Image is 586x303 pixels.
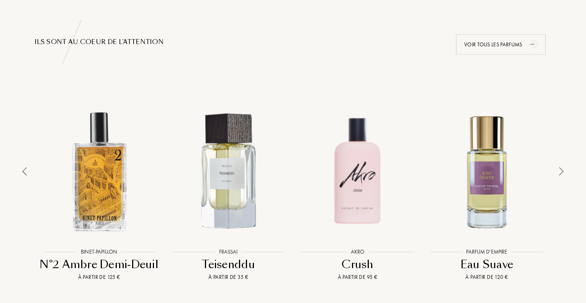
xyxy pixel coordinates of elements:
div: À partir de 125 € [36,274,162,282]
div: Crush [295,257,421,272]
a: Teisenddu FrassaiFrassaiTeisendduÀ partir de 35 € [164,93,293,282]
div: Frassai [215,248,242,256]
div: Eau Suave [424,257,550,272]
div: À partir de 95 € [295,274,421,282]
img: arrow_thin.png [559,167,564,176]
div: À partir de 120 € [424,274,550,282]
div: À partir de 35 € [166,274,291,282]
a: Eau Suave Parfum d'EmpireParfum d'EmpireEau SuaveÀ partir de 120 € [422,93,552,282]
div: Teisenddu [166,257,291,272]
div: Akro [347,248,368,256]
div: Binet-Papillon [77,248,121,256]
div: Voir tous les parfums [456,34,546,55]
img: arrow_thin_left.png [22,167,27,176]
div: animation [527,36,542,52]
a: Crush AkroAkroCrushÀ partir de 95 € [293,93,422,282]
a: N°2 Ambre Demi-Deuil Binet-PapillonBinet-PapillonN°2 Ambre Demi-DeuilÀ partir de 125 € [34,93,164,282]
div: N°2 Ambre Demi-Deuil [36,257,162,272]
a: Voir tous les parfumsanimation [450,34,552,55]
div: ILS SONT au COEUR de l’attention [34,38,552,47]
div: Parfum d'Empire [463,248,511,256]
